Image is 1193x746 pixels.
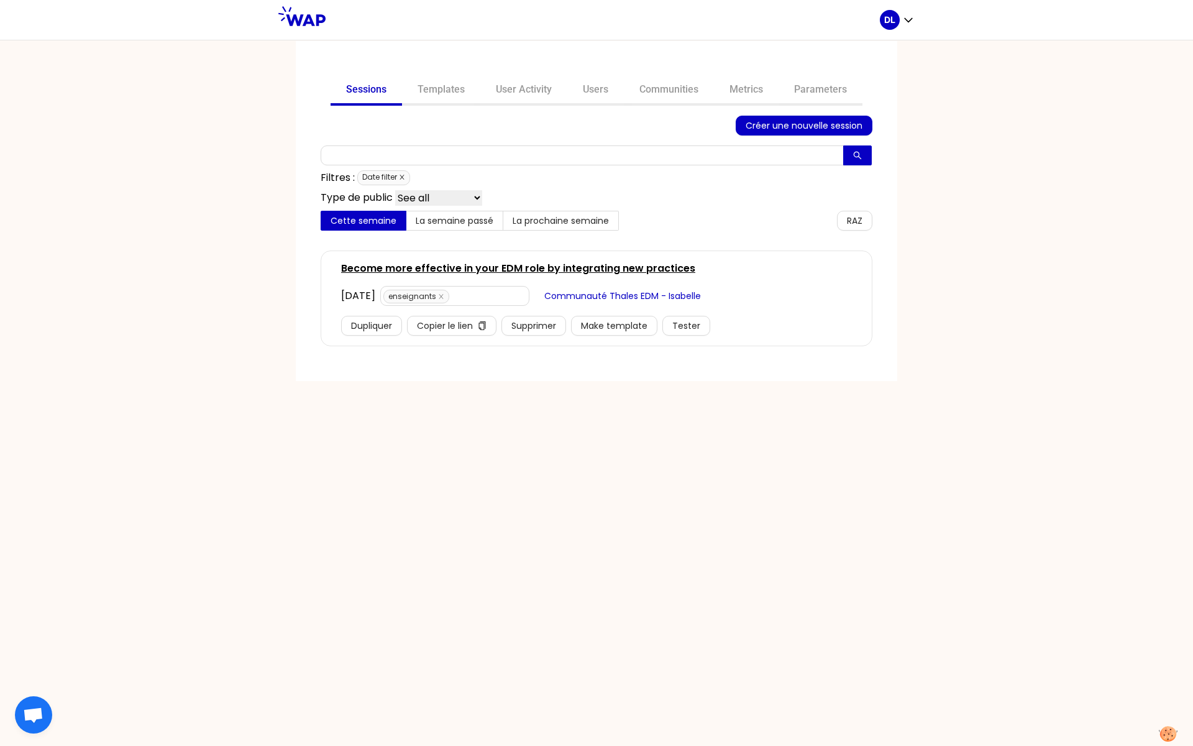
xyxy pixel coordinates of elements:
[884,14,895,26] p: DL
[843,145,872,165] button: search
[399,174,405,180] span: close
[407,316,496,336] button: Copier le liencopy
[571,316,657,336] button: Make template
[341,316,402,336] button: Dupliquer
[341,261,695,276] a: Become more effective in your EDM role by integrating new practices
[321,170,355,185] p: Filtres :
[15,696,52,734] a: Ouvrir le chat
[847,214,862,228] span: RAZ
[321,190,393,206] p: Type de public
[351,319,392,333] span: Dupliquer
[511,319,556,333] span: Supprimer
[534,286,711,306] button: Communauté Thales EDM - Isabelle
[714,76,779,106] a: Metrics
[662,316,710,336] button: Tester
[416,214,493,227] span: La semaine passé
[331,214,396,227] span: Cette semaine
[837,211,872,231] button: RAZ
[438,293,444,300] span: close
[624,76,714,106] a: Communities
[746,119,862,132] span: Créer une nouvelle session
[383,290,449,303] span: enseignants
[480,76,567,106] a: User Activity
[331,76,402,106] a: Sessions
[478,321,487,331] span: copy
[402,76,480,106] a: Templates
[417,319,473,333] span: Copier le lien
[672,319,700,333] span: Tester
[853,151,862,161] span: search
[341,288,375,303] div: [DATE]
[501,316,566,336] button: Supprimer
[544,289,701,303] span: Communauté Thales EDM - Isabelle
[779,76,862,106] a: Parameters
[581,319,647,333] span: Make template
[736,116,872,136] button: Créer une nouvelle session
[880,10,915,30] button: DL
[567,76,624,106] a: Users
[513,214,609,227] span: La prochaine semaine
[357,170,410,185] span: Date filter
